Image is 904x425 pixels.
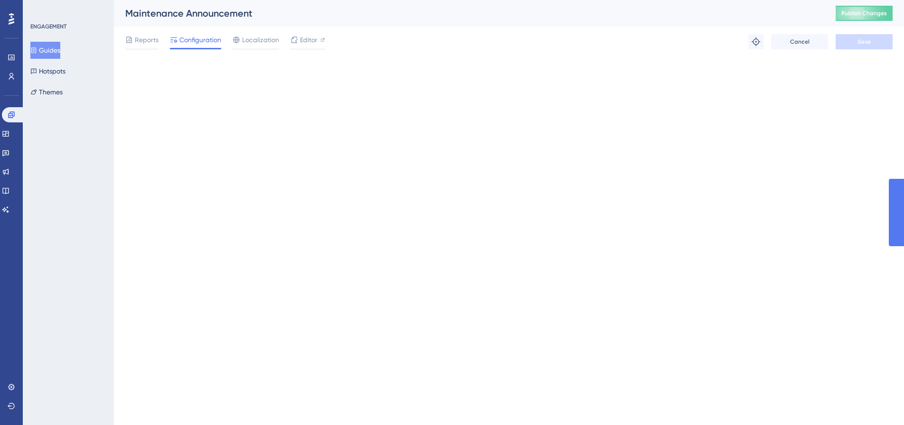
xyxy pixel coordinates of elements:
[841,9,887,17] span: Publish Changes
[135,34,158,46] span: Reports
[179,34,221,46] span: Configuration
[857,38,871,46] span: Save
[30,63,65,80] button: Hotspots
[836,34,893,49] button: Save
[300,34,317,46] span: Editor
[242,34,279,46] span: Localization
[30,83,63,101] button: Themes
[790,38,810,46] span: Cancel
[771,34,828,49] button: Cancel
[836,6,893,21] button: Publish Changes
[125,7,812,20] div: Maintenance Announcement
[30,42,60,59] button: Guides
[30,23,66,30] div: ENGAGEMENT
[864,388,893,416] iframe: UserGuiding AI Assistant Launcher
